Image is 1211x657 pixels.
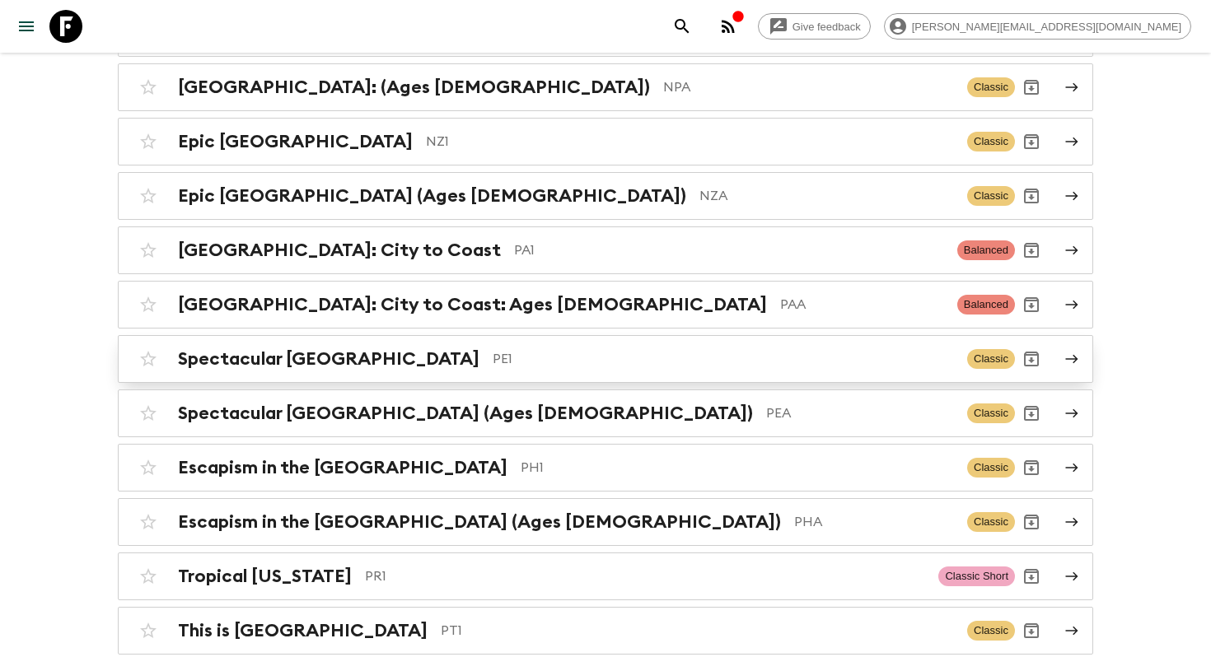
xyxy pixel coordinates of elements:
button: Archive [1015,125,1048,158]
p: PE1 [493,349,954,369]
button: Archive [1015,179,1048,212]
span: Classic [967,132,1015,151]
span: Classic [967,458,1015,478]
span: Balanced [957,295,1015,315]
p: NZA [699,186,954,206]
p: NZ1 [426,132,954,151]
a: [GEOGRAPHIC_DATA]: (Ages [DEMOGRAPHIC_DATA])NPAClassicArchive [118,63,1093,111]
button: Archive [1015,71,1048,104]
span: Classic [967,77,1015,97]
a: [GEOGRAPHIC_DATA]: City to Coast: Ages [DEMOGRAPHIC_DATA]PAABalancedArchive [118,281,1093,328]
a: This is [GEOGRAPHIC_DATA]PT1ClassicArchive [118,607,1093,655]
p: NPA [663,77,954,97]
p: PR1 [365,566,925,586]
button: search adventures [666,10,699,43]
button: Archive [1015,234,1048,267]
h2: This is [GEOGRAPHIC_DATA] [178,620,428,641]
span: Classic Short [938,566,1015,586]
button: Archive [1015,342,1048,375]
p: PHA [794,512,954,532]
p: PA1 [514,240,944,260]
a: Epic [GEOGRAPHIC_DATA] (Ages [DEMOGRAPHIC_DATA])NZAClassicArchive [118,172,1093,220]
a: Tropical [US_STATE]PR1Classic ShortArchive [118,552,1093,600]
button: Archive [1015,614,1048,647]
h2: Escapism in the [GEOGRAPHIC_DATA] [178,457,507,478]
h2: Tropical [US_STATE] [178,566,352,587]
a: Spectacular [GEOGRAPHIC_DATA]PE1ClassicArchive [118,335,1093,383]
a: [GEOGRAPHIC_DATA]: City to CoastPA1BalancedArchive [118,226,1093,274]
h2: Epic [GEOGRAPHIC_DATA] [178,131,413,152]
a: Escapism in the [GEOGRAPHIC_DATA] (Ages [DEMOGRAPHIC_DATA])PHAClassicArchive [118,498,1093,546]
a: Give feedback [758,13,871,40]
h2: Spectacular [GEOGRAPHIC_DATA] (Ages [DEMOGRAPHIC_DATA]) [178,403,753,424]
h2: [GEOGRAPHIC_DATA]: City to Coast [178,240,501,261]
span: Classic [967,349,1015,369]
h2: Escapism in the [GEOGRAPHIC_DATA] (Ages [DEMOGRAPHIC_DATA]) [178,511,781,533]
h2: [GEOGRAPHIC_DATA]: City to Coast: Ages [DEMOGRAPHIC_DATA] [178,294,767,315]
a: Escapism in the [GEOGRAPHIC_DATA]PH1ClassicArchive [118,444,1093,492]
button: Archive [1015,451,1048,484]
p: PT1 [441,621,954,641]
span: Classic [967,403,1015,423]
span: Classic [967,512,1015,532]
p: PAA [780,295,944,315]
a: Epic [GEOGRAPHIC_DATA]NZ1ClassicArchive [118,118,1093,165]
button: Archive [1015,506,1048,538]
span: [PERSON_NAME][EMAIL_ADDRESS][DOMAIN_NAME] [903,21,1190,33]
h2: Spectacular [GEOGRAPHIC_DATA] [178,348,479,370]
span: Classic [967,621,1015,641]
p: PEA [766,403,954,423]
button: menu [10,10,43,43]
span: Give feedback [783,21,870,33]
h2: Epic [GEOGRAPHIC_DATA] (Ages [DEMOGRAPHIC_DATA]) [178,185,686,207]
div: [PERSON_NAME][EMAIL_ADDRESS][DOMAIN_NAME] [884,13,1191,40]
span: Balanced [957,240,1015,260]
span: Classic [967,186,1015,206]
button: Archive [1015,288,1048,321]
button: Archive [1015,560,1048,593]
a: Spectacular [GEOGRAPHIC_DATA] (Ages [DEMOGRAPHIC_DATA])PEAClassicArchive [118,389,1093,437]
h2: [GEOGRAPHIC_DATA]: (Ages [DEMOGRAPHIC_DATA]) [178,77,650,98]
button: Archive [1015,397,1048,430]
p: PH1 [521,458,954,478]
